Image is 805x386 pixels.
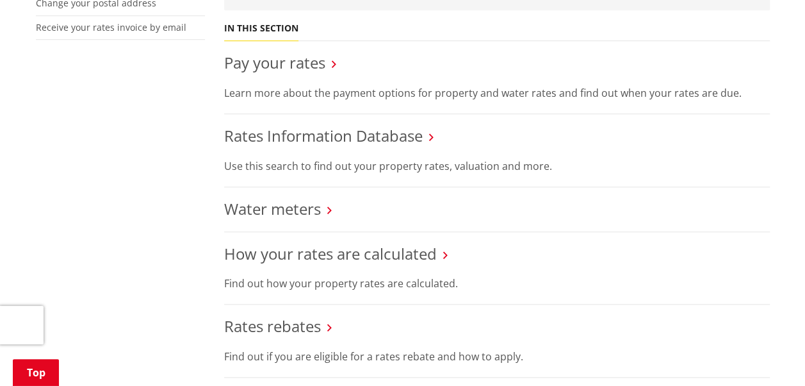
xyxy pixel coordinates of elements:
[224,198,321,219] a: Water meters
[13,359,59,386] a: Top
[224,158,770,174] p: Use this search to find out your property rates, valuation and more.
[224,85,770,101] p: Learn more about the payment options for property and water rates and find out when your rates ar...
[224,315,321,337] a: Rates rebates
[224,125,423,146] a: Rates Information Database
[224,349,770,364] p: Find out if you are eligible for a rates rebate and how to apply.
[746,332,792,378] iframe: Messenger Launcher
[36,21,186,33] a: Receive your rates invoice by email
[224,276,770,291] p: Find out how your property rates are calculated.
[224,243,437,264] a: How your rates are calculated
[224,52,325,73] a: Pay your rates
[224,23,298,34] h5: In this section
